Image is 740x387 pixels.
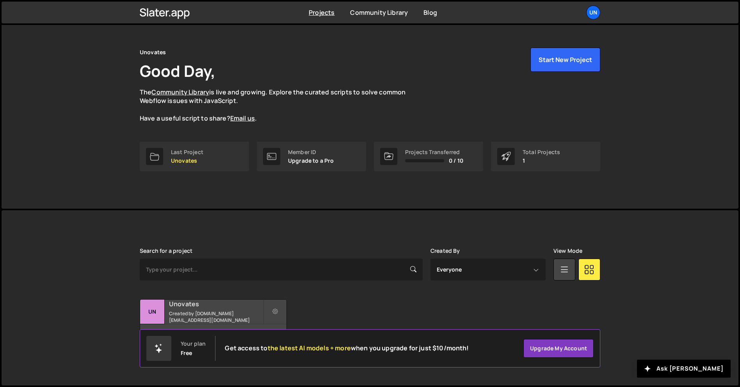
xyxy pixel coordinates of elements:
[586,5,600,20] a: Un
[181,341,206,347] div: Your plan
[268,344,351,352] span: the latest AI models + more
[140,88,421,123] p: The is live and growing. Explore the curated scripts to solve common Webflow issues with JavaScri...
[637,360,731,378] button: Ask [PERSON_NAME]
[350,8,408,17] a: Community Library
[140,248,192,254] label: Search for a project
[151,88,209,96] a: Community Library
[225,344,469,352] h2: Get access to when you upgrade for just $10/month!
[140,142,249,171] a: Last Project Unovates
[169,300,263,308] h2: Unovates
[140,300,165,324] div: Un
[530,48,600,72] button: Start New Project
[523,158,560,164] p: 1
[171,149,203,155] div: Last Project
[140,299,287,348] a: Un Unovates Created by [DOMAIN_NAME][EMAIL_ADDRESS][DOMAIN_NAME] 16 pages, last updated by [DATE]
[523,339,594,358] a: Upgrade my account
[140,48,166,57] div: Unovates
[140,259,423,280] input: Type your project...
[181,350,192,356] div: Free
[169,310,263,323] small: Created by [DOMAIN_NAME][EMAIL_ADDRESS][DOMAIN_NAME]
[140,60,215,82] h1: Good Day,
[430,248,460,254] label: Created By
[423,8,437,17] a: Blog
[288,149,334,155] div: Member ID
[523,149,560,155] div: Total Projects
[309,8,334,17] a: Projects
[230,114,255,122] a: Email us
[553,248,582,254] label: View Mode
[288,158,334,164] p: Upgrade to a Pro
[449,158,463,164] span: 0 / 10
[171,158,203,164] p: Unovates
[140,324,286,348] div: 16 pages, last updated by [DATE]
[405,149,463,155] div: Projects Transferred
